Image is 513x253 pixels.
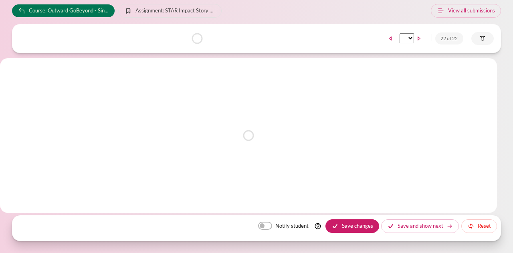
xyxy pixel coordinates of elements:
[12,4,115,17] a: Course: Outward GoBeyond - Singapore Market Batch 1 ([DATE])
[381,219,459,233] button: Save and show next
[314,223,321,230] img: Help with Notify student
[29,7,109,15] span: Course: Outward GoBeyond - Singapore Market Batch 1 ([DATE])
[313,223,323,230] a: Help
[461,219,497,233] button: Reset
[118,4,222,18] a: Assignment: STAR Impact Story Video Submission
[275,222,309,230] label: Notify student
[135,7,216,15] span: Assignment: STAR Impact Story Video Submission
[435,32,463,44] span: 22 of 22
[431,4,501,18] a: View all submissions
[325,219,379,233] button: Save changes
